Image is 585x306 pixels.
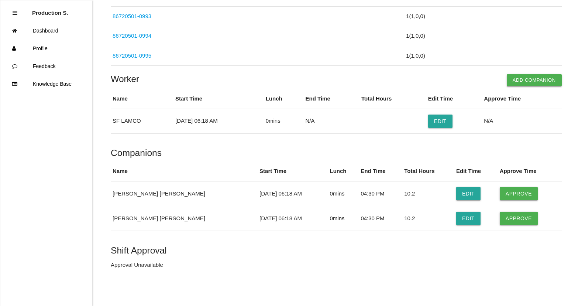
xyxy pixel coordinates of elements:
[13,4,17,22] div: Close
[456,212,481,225] button: Edit
[428,115,452,128] button: Edit
[404,26,561,46] td: 1 ( 1 , 0 , 0 )
[507,74,562,86] button: Add Companion
[113,52,151,59] a: 86720501-0995
[456,187,481,200] button: Edit
[111,245,562,255] h5: Shift Approval
[173,89,264,109] th: Start Time
[111,161,258,181] th: Name
[111,261,562,269] p: Approval Unavailable
[0,75,92,93] a: Knowledge Base
[404,6,561,26] td: 1 ( 1 , 0 , 0 )
[500,187,538,200] button: Approve
[426,89,482,109] th: Edit Time
[359,206,402,231] td: 04:30 PM
[0,40,92,57] a: Profile
[402,206,454,231] td: 10.2
[111,206,258,231] td: [PERSON_NAME] [PERSON_NAME]
[328,161,359,181] th: Lunch
[113,33,151,39] a: 86720501-0994
[111,109,173,133] td: SF LAMCO
[173,109,264,133] td: [DATE] 06:18 AM
[359,181,402,206] td: 04:30 PM
[402,181,454,206] td: 10.2
[111,181,258,206] td: [PERSON_NAME] [PERSON_NAME]
[454,161,498,181] th: Edit Time
[264,89,304,109] th: Lunch
[498,161,562,181] th: Approve Time
[111,89,173,109] th: Name
[111,74,562,84] h4: Worker
[359,89,426,109] th: Total Hours
[258,181,328,206] td: [DATE] 06:18 AM
[111,148,562,158] h5: Companions
[402,161,454,181] th: Total Hours
[264,109,304,133] td: 0 mins
[482,109,561,133] td: N/A
[500,212,538,225] button: Approve
[32,4,68,16] p: Production Shifts
[304,109,359,133] td: N/A
[0,57,92,75] a: Feedback
[304,89,359,109] th: End Time
[258,206,328,231] td: [DATE] 06:18 AM
[359,161,402,181] th: End Time
[482,89,561,109] th: Approve Time
[258,161,328,181] th: Start Time
[404,46,561,66] td: 1 ( 1 , 0 , 0 )
[328,206,359,231] td: 0 mins
[113,13,151,19] a: 86720501-0993
[0,22,92,40] a: Dashboard
[328,181,359,206] td: 0 mins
